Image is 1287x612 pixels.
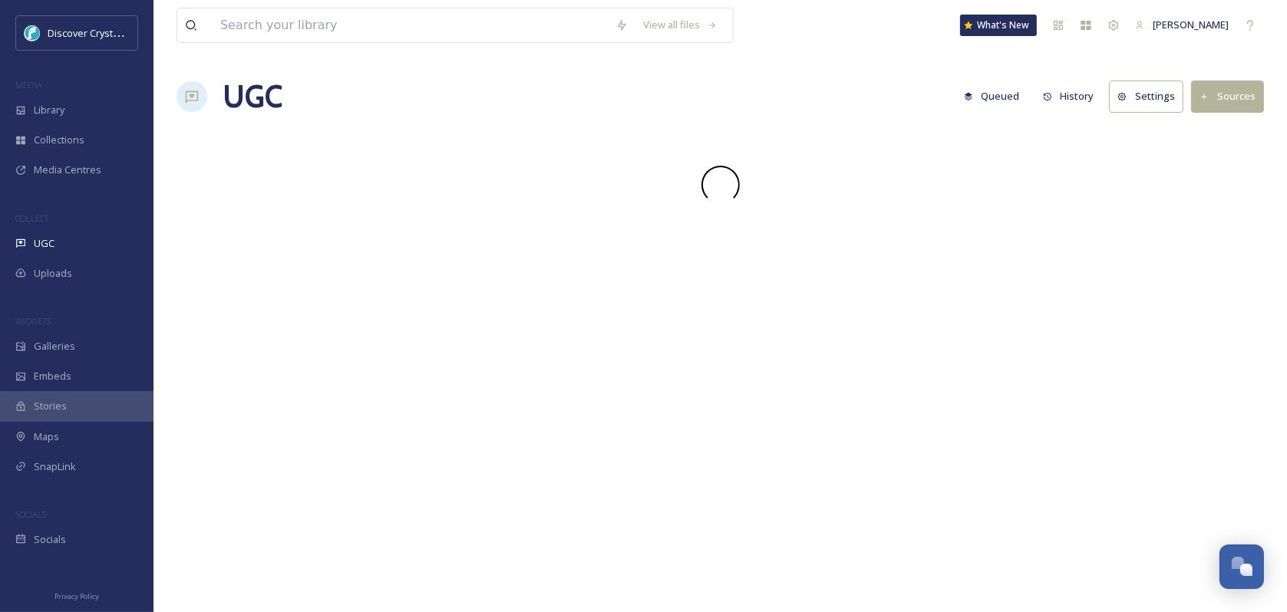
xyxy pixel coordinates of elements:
[34,369,71,383] span: Embeds
[34,429,59,444] span: Maps
[1191,81,1264,112] button: Sources
[54,591,99,601] span: Privacy Policy
[34,133,84,147] span: Collections
[213,8,608,42] input: Search your library
[34,163,101,177] span: Media Centres
[635,10,725,40] a: View all files
[1109,81,1183,112] button: Settings
[48,25,200,40] span: Discover Crystal River [US_STATE]
[15,315,51,327] span: WIDGETS
[25,25,40,41] img: download.jpeg
[15,508,46,520] span: SOCIALS
[34,399,67,413] span: Stories
[1219,545,1264,589] button: Open Chat
[956,81,1028,111] button: Queued
[223,74,282,120] a: UGC
[956,81,1035,111] a: Queued
[34,532,66,547] span: Socials
[34,459,76,474] span: SnapLink
[960,15,1037,36] a: What's New
[54,586,99,604] a: Privacy Policy
[34,236,54,251] span: UGC
[1035,81,1110,111] a: History
[1127,10,1236,40] a: [PERSON_NAME]
[1035,81,1102,111] button: History
[1153,18,1229,31] span: [PERSON_NAME]
[34,266,72,281] span: Uploads
[1109,81,1191,112] a: Settings
[34,339,75,354] span: Galleries
[15,79,42,90] span: MEDIA
[15,212,48,224] span: COLLECT
[34,103,64,117] span: Library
